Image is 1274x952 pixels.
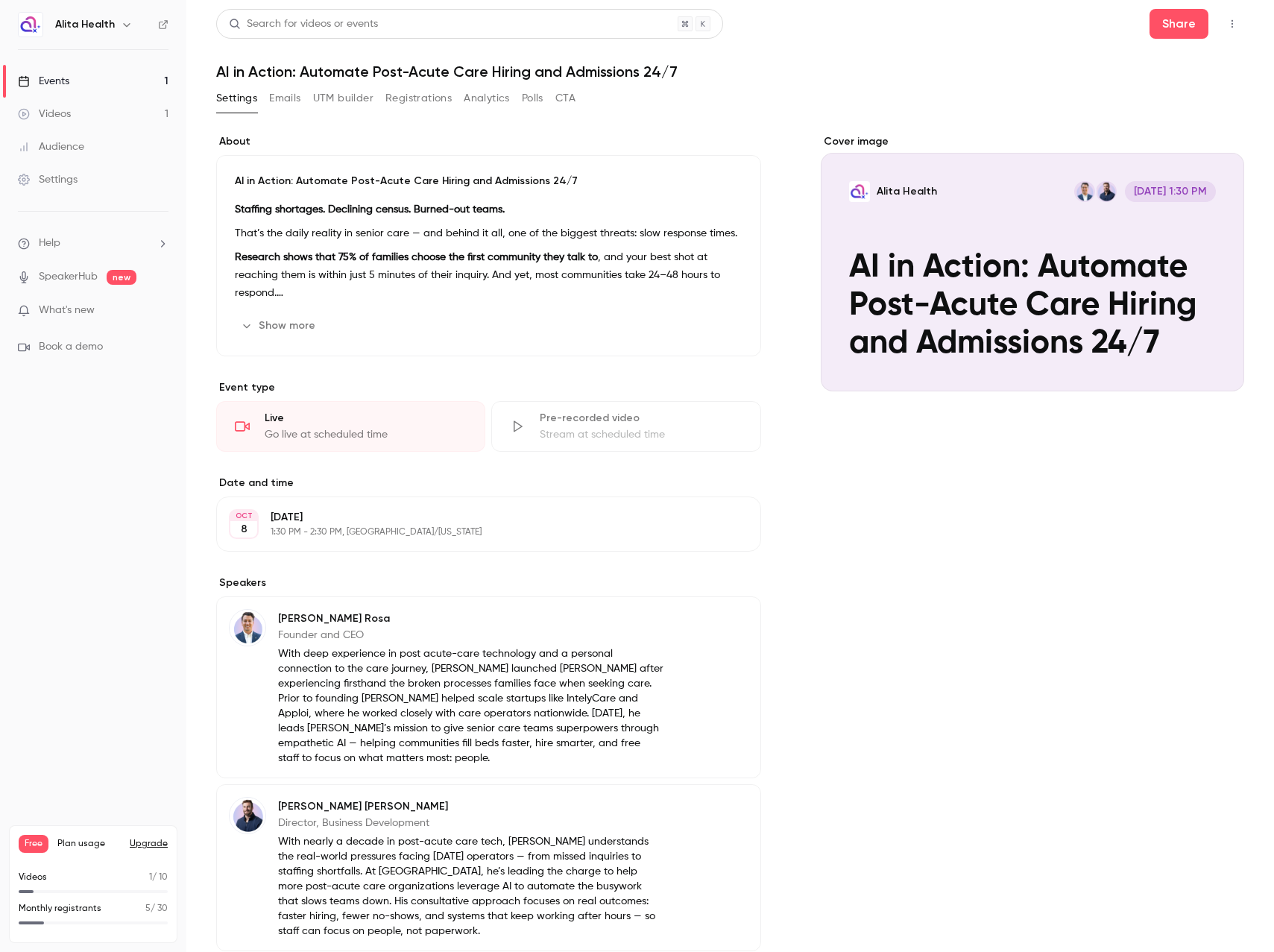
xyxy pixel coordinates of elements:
p: [PERSON_NAME] Rosa [278,611,664,626]
button: Registrations [385,86,452,110]
div: Brett Seidita[PERSON_NAME] [PERSON_NAME]Director, Business DevelopmentWith nearly a decade in pos... [216,784,761,951]
p: With nearly a decade in post-acute care tech, [PERSON_NAME] understands the real-world pressures ... [278,834,664,939]
img: Matt Rosa [230,610,265,646]
p: Videos [19,871,47,884]
span: 5 [145,904,151,913]
p: [DATE] [271,510,682,525]
label: About [216,134,761,149]
button: Share [1150,9,1208,39]
div: Audience [18,139,84,154]
span: 1 [149,873,152,882]
button: Show more [235,314,324,338]
section: Cover image [821,134,1244,391]
span: Book a demo [39,339,103,355]
button: Polls [522,86,543,110]
label: Speakers [216,576,761,590]
div: LiveGo live at scheduled time [216,401,485,452]
strong: Research shows that 75% of families choose the first community they talk to [235,252,598,262]
div: Events [18,74,69,89]
p: AI in Action: Automate Post-Acute Care Hiring and Admissions 24/7 [235,174,742,189]
h6: Alita Health [55,17,115,32]
div: Matt Rosa[PERSON_NAME] RosaFounder and CEOWith deep experience in post acute-care technology and ... [216,596,761,778]
span: new [107,270,136,285]
p: Monthly registrants [19,902,101,915]
p: That’s the daily reality in senior care — and behind it all, one of the biggest threats: slow res... [235,224,742,242]
button: CTA [555,86,575,110]
div: Go live at scheduled time [265,427,467,442]
div: Videos [18,107,71,122]
span: Help [39,236,60,251]
label: Date and time [216,476,761,491]
p: Founder and CEO [278,628,664,643]
div: Search for videos or events [229,16,378,32]
div: Pre-recorded video [540,411,742,426]
div: Settings [18,172,78,187]
button: Analytics [464,86,510,110]
img: Brett Seidita [230,798,265,833]
p: 8 [241,522,247,537]
span: Plan usage [57,838,121,850]
button: Emails [269,86,300,110]
button: Settings [216,86,257,110]
iframe: Noticeable Trigger [151,304,168,318]
p: , and your best shot at reaching them is within just 5 minutes of their inquiry. And yet, most co... [235,248,742,302]
label: Cover image [821,134,1244,149]
div: Pre-recorded videoStream at scheduled time [491,401,760,452]
p: / 30 [145,902,168,915]
button: UTM builder [313,86,373,110]
p: / 10 [149,871,168,884]
p: Director, Business Development [278,816,664,830]
p: 1:30 PM - 2:30 PM, [GEOGRAPHIC_DATA]/[US_STATE] [271,526,682,538]
div: Live [265,411,467,426]
div: Stream at scheduled time [540,427,742,442]
strong: Staffing shortages. Declining census. Burned-out teams. [235,204,505,215]
p: [PERSON_NAME] [PERSON_NAME] [278,799,664,814]
p: Event type [216,380,761,395]
span: Free [19,835,48,853]
div: OCT [230,511,257,521]
h1: AI in Action: Automate Post-Acute Care Hiring and Admissions 24/7 [216,63,1244,81]
li: help-dropdown-opener [18,236,168,251]
img: Alita Health [19,13,42,37]
span: What's new [39,303,95,318]
a: SpeakerHub [39,269,98,285]
button: Upgrade [130,838,168,850]
p: With deep experience in post acute-care technology and a personal connection to the care journey,... [278,646,664,766]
